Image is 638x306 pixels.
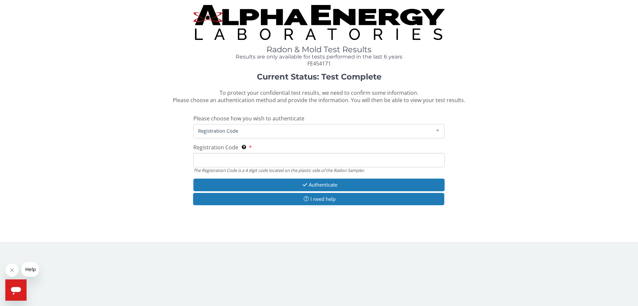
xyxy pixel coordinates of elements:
[5,263,19,277] iframe: Close message
[21,262,39,277] iframe: Message from company
[193,193,444,205] button: I need help
[173,89,465,104] span: To protect your confidential test results, we need to confirm some information. Please choose an ...
[193,144,238,151] span: Registration Code
[193,179,445,191] button: Authenticate
[257,72,381,81] strong: Current Status: Test Complete
[193,167,445,173] div: The Registration Code is a 4 digit code located on the plastic side of the Radon Sampler.
[193,54,445,60] h4: Results are only available for tests performed in the last 6 years
[193,45,445,54] h1: Radon & Mold Test Results
[193,5,445,40] img: TightCrop.jpg
[307,60,331,67] span: FE454171
[196,127,431,134] span: Registration Code
[193,115,304,122] span: Please choose how you wish to authenticate
[5,279,27,301] iframe: Button to launch messaging window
